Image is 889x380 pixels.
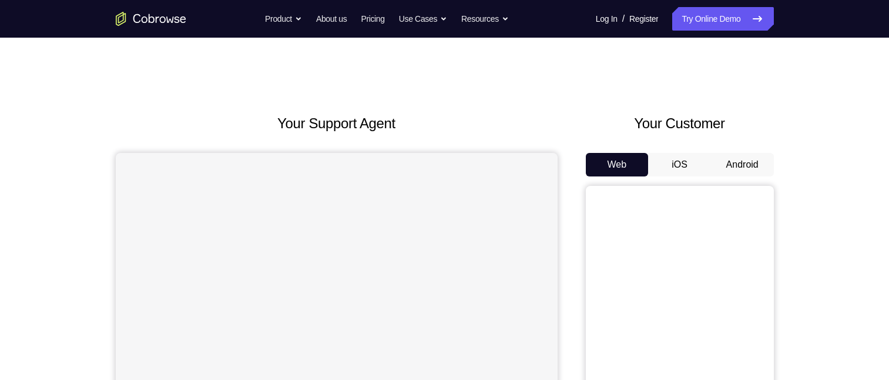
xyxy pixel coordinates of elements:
h2: Your Customer [586,113,774,134]
a: About us [316,7,347,31]
a: Register [629,7,658,31]
button: Resources [461,7,509,31]
button: Web [586,153,649,176]
button: Product [265,7,302,31]
button: Android [711,153,774,176]
a: Go to the home page [116,12,186,26]
button: iOS [648,153,711,176]
a: Log In [596,7,618,31]
a: Pricing [361,7,384,31]
button: Use Cases [399,7,447,31]
span: / [622,12,625,26]
a: Try Online Demo [672,7,773,31]
h2: Your Support Agent [116,113,558,134]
